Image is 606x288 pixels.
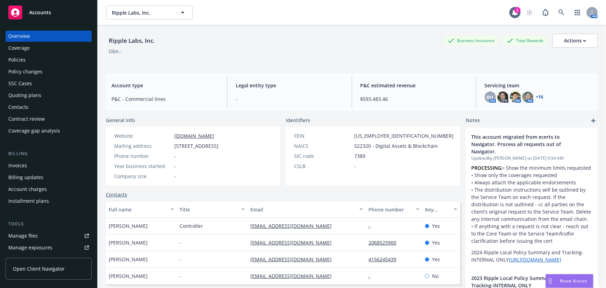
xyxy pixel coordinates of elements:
[6,54,92,65] a: Policies
[509,256,561,263] a: [URL][DOMAIN_NAME]
[8,90,41,101] div: Quoting plans
[236,82,343,89] span: Legal entity type
[6,242,92,253] a: Manage exposures
[180,256,181,263] span: -
[248,201,366,218] button: Email
[109,222,148,230] span: [PERSON_NAME]
[6,102,92,113] a: Contacts
[360,95,468,103] span: $593,483.46
[432,256,440,263] span: Yes
[432,239,440,246] span: Yes
[6,66,92,77] a: Policy changes
[471,165,503,171] strong: PROCESSING:
[250,273,337,279] a: [EMAIL_ADDRESS][DOMAIN_NAME]
[425,206,450,213] div: Key contact
[294,132,351,139] div: FEIN
[174,162,176,170] span: -
[174,133,214,139] a: [DOMAIN_NAME]
[8,172,43,183] div: Billing updates
[106,36,158,45] div: Ripple Labs, Inc.
[8,31,30,42] div: Overview
[514,7,521,13] div: 1
[8,184,47,195] div: Account charges
[250,239,337,246] a: [EMAIL_ADDRESS][DOMAIN_NAME]
[286,117,310,124] span: Identifiers
[523,6,537,19] a: Start snowing
[368,273,376,279] a: -
[485,82,592,89] span: Servicing team
[8,102,28,113] div: Contacts
[29,10,51,15] span: Accounts
[555,6,568,19] a: Search
[106,201,177,218] button: Full name
[8,113,45,125] div: Contract review
[422,201,460,218] button: Key contact
[6,113,92,125] a: Contract review
[294,142,351,150] div: NAICS
[294,152,351,160] div: SIC code
[8,54,26,65] div: Policies
[111,95,219,103] span: P&C - Commercial lines
[180,272,181,280] span: -
[560,278,588,284] span: Nova Assist
[6,184,92,195] a: Account charges
[6,78,92,89] a: SSC Cases
[539,6,553,19] a: Report a Bug
[510,91,521,103] img: photo
[180,222,203,230] span: Controller
[354,162,356,170] span: -
[114,132,172,139] div: Website
[8,195,49,207] div: Installment plans
[6,195,92,207] a: Installment plans
[360,82,468,89] span: P&C estimated revenue
[8,125,60,136] div: Coverage gap analysis
[6,172,92,183] a: Billing updates
[559,230,568,237] em: first
[354,152,365,160] span: 7389
[6,3,92,22] a: Accounts
[471,133,574,155] span: This account migrated from ecerts to Navigator. Process all requests out of Navigator.
[6,150,92,157] div: Billing
[250,223,337,229] a: [EMAIL_ADDRESS][DOMAIN_NAME]
[174,152,176,160] span: -
[106,6,193,19] button: Ripple Labs, Inc.
[250,256,337,263] a: [EMAIL_ADDRESS][DOMAIN_NAME]
[236,95,343,103] span: -
[109,272,148,280] span: [PERSON_NAME]
[114,152,172,160] div: Phone number
[6,125,92,136] a: Coverage gap analysis
[6,160,92,171] a: Invoices
[106,191,127,198] a: Contacts
[174,142,218,150] span: [STREET_ADDRESS]
[114,173,172,180] div: Company size
[8,230,38,241] div: Manage files
[553,34,598,48] button: Actions
[8,242,52,253] div: Manage exposures
[354,142,438,150] span: 522320 - Digital Assets & Blockchain
[8,66,42,77] div: Policy changes
[109,206,166,213] div: Full name
[466,128,598,269] div: This account migrated from ecerts to Navigator. Process all requests out of Navigator.Updatedby [...
[471,155,592,161] span: Updated by [PERSON_NAME] on [DATE] 9:54 AM
[432,222,440,230] span: Yes
[471,249,592,263] p: 2024 Ripple Local Policy Summary and Tracking-INTERNAL ONLY
[466,117,480,125] span: Notes
[471,164,592,245] p: • Show the minimum limits requested • Show only the coverages requested • Always attach the appli...
[368,239,402,246] a: 2068525900
[177,201,248,218] button: Title
[546,274,593,288] button: Nova Assist
[106,117,135,124] span: General info
[114,142,172,150] div: Mailing address
[6,90,92,101] a: Quoting plans
[109,48,122,55] div: DBA: -
[8,42,30,54] div: Coverage
[368,256,402,263] a: 4156245439
[174,173,176,180] span: -
[445,36,498,45] div: Business Insurance
[8,78,32,89] div: SSC Cases
[366,201,422,218] button: Phone number
[536,95,543,99] a: +16
[6,31,92,42] a: Overview
[180,239,181,246] span: -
